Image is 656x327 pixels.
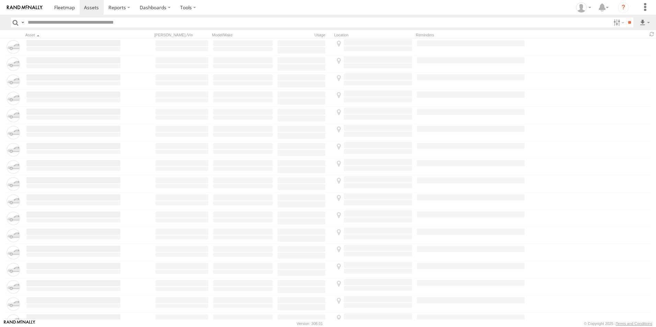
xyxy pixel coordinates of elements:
[4,320,35,327] a: Visit our Website
[212,33,274,37] div: Model/Make
[25,33,121,37] div: Click to Sort
[584,322,652,326] div: © Copyright 2025 -
[639,17,651,27] label: Export results as...
[616,322,652,326] a: Terms and Conditions
[416,33,526,37] div: Reminders
[7,5,43,10] img: rand-logo.svg
[648,31,656,37] span: Refresh
[574,2,594,13] div: Jay Hammerstrom
[154,33,209,37] div: [PERSON_NAME]./Vin
[20,17,25,27] label: Search Query
[277,33,331,37] div: Usage
[334,33,413,37] div: Location
[297,322,323,326] div: Version: 308.01
[611,17,625,27] label: Search Filter Options
[618,2,629,13] i: ?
